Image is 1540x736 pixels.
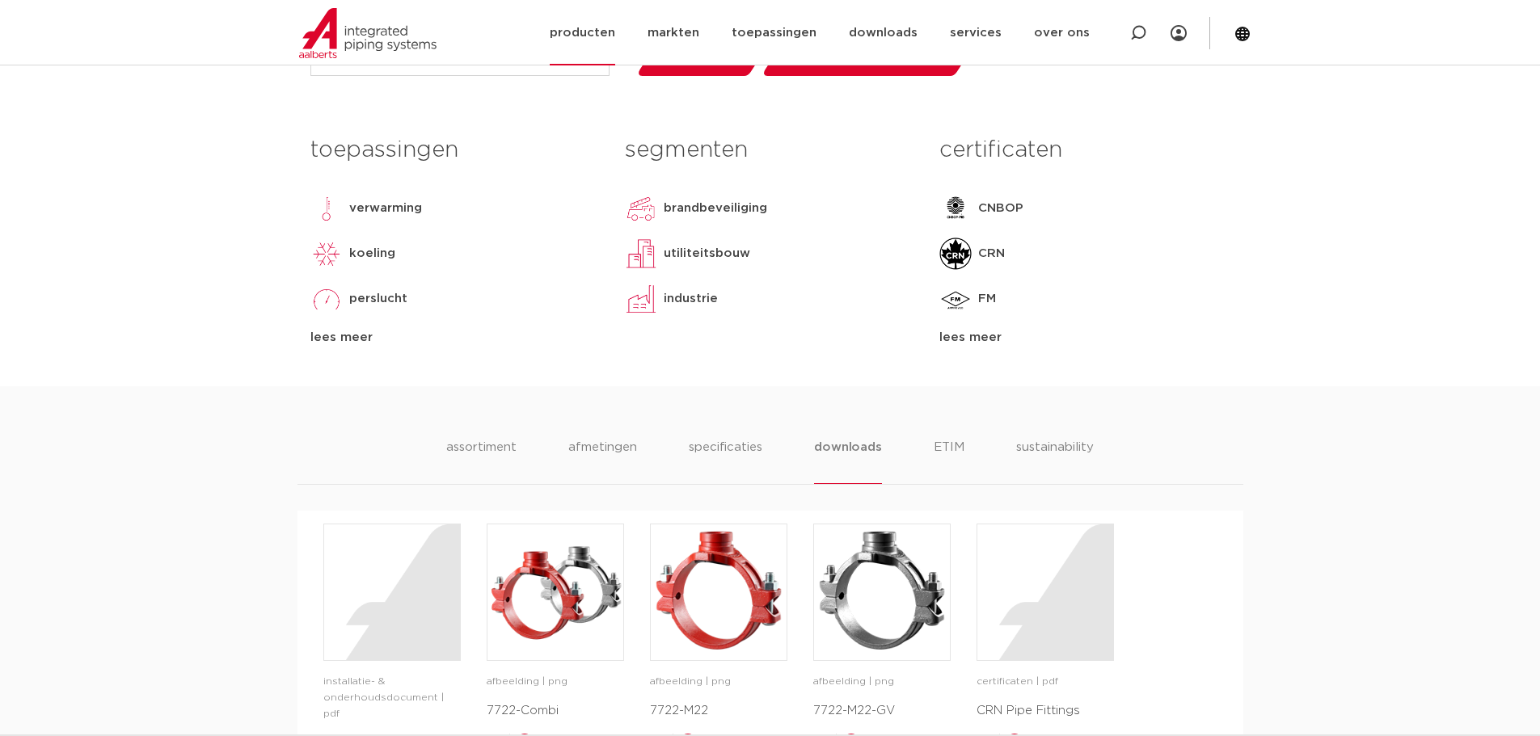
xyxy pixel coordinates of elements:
[349,289,407,309] p: perslucht
[939,134,1230,166] h3: certificaten
[310,283,343,315] img: perslucht
[664,244,750,263] p: utiliteitsbouw
[310,238,343,270] img: koeling
[673,44,736,69] span: datasheet
[625,238,657,270] img: utiliteitsbouw
[814,438,881,484] li: downloads
[977,674,1114,690] p: certificaten | pdf
[813,524,951,661] a: image for 7722-M22-GV
[349,244,395,263] p: koeling
[939,192,972,225] img: CNBOP
[689,438,762,484] li: specificaties
[664,199,767,218] p: brandbeveiliging
[821,44,943,69] span: toevoegen aan lijst
[978,244,1005,263] p: CRN
[625,283,657,315] img: industrie
[487,524,623,660] img: image for 7722-Combi
[978,199,1023,218] p: CNBOP
[664,289,718,309] p: industrie
[487,524,624,661] a: image for 7722-Combi
[446,438,517,484] li: assortiment
[487,674,624,690] p: afbeelding | png
[487,701,624,721] p: 7722-Combi
[323,674,461,722] p: installatie- & onderhoudsdocument | pdf
[978,289,996,309] p: FM
[939,328,1230,347] div: lees meer
[939,283,972,315] img: FM
[650,701,787,721] p: 7722-M22
[1016,438,1094,484] li: sustainability
[310,192,343,225] img: verwarming
[814,524,950,660] img: image for 7722-M22-GV
[310,134,601,166] h3: toepassingen
[310,328,601,347] div: lees meer
[813,674,951,690] p: afbeelding | png
[568,438,637,484] li: afmetingen
[349,199,422,218] p: verwarming
[625,192,657,225] img: brandbeveiliging
[650,524,787,661] a: image for 7722-M22
[650,674,787,690] p: afbeelding | png
[977,701,1114,721] p: CRN Pipe Fittings
[813,701,951,721] p: 7722-M22-GV
[939,238,972,270] img: CRN
[625,134,915,166] h3: segmenten
[651,524,787,660] img: image for 7722-M22
[934,438,964,484] li: ETIM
